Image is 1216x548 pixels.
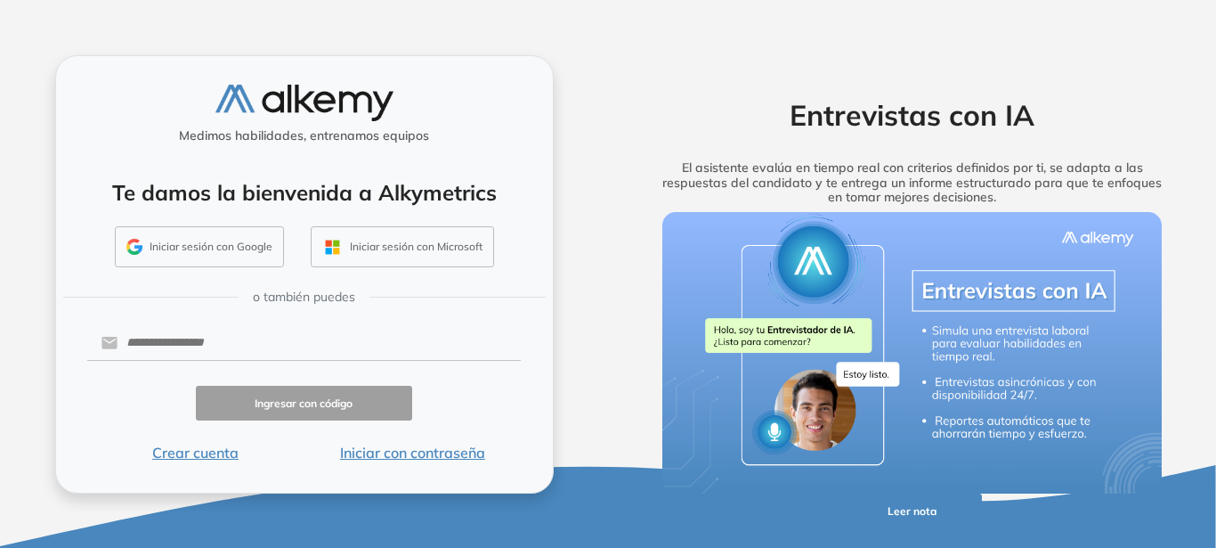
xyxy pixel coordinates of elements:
img: GMAIL_ICON [126,239,142,255]
button: Iniciar sesión con Microsoft [311,226,494,267]
img: logo-alkemy [215,85,393,121]
h4: Te damos la bienvenida a Alkymetrics [79,180,530,206]
img: OUTLOOK_ICON [322,237,343,258]
h5: El asistente evalúa en tiempo real con criterios definidos por ti, se adapta a las respuestas del... [635,160,1190,205]
button: Crear cuenta [87,442,304,463]
span: o también puedes [253,288,355,307]
button: Iniciar con contraseña [304,442,521,463]
button: Ingresar con código [196,386,413,421]
h5: Medimos habilidades, entrenamos equipos [63,128,546,143]
h2: Entrevistas con IA [635,98,1190,132]
button: Iniciar sesión con Google [115,226,284,267]
iframe: Chat Widget [1127,462,1216,548]
img: img-more-info [662,212,1163,494]
button: Leer nota [843,494,982,528]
